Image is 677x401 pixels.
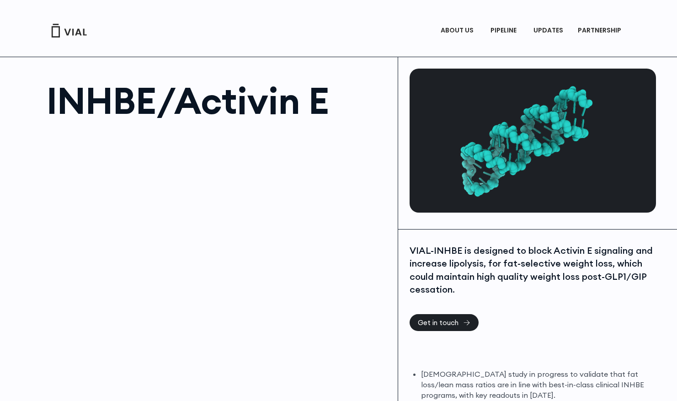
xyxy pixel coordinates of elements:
[418,319,458,326] span: Get in touch
[483,23,526,38] a: PIPELINEMenu Toggle
[570,23,631,38] a: PARTNERSHIPMenu Toggle
[410,244,654,296] div: VIAL-INHBE is designed to block Activin E signaling and increase lipolysis, for fat-selective wei...
[410,314,479,331] a: Get in touch
[526,23,570,38] a: UPDATES
[433,23,483,38] a: ABOUT USMenu Toggle
[421,369,654,401] li: [DEMOGRAPHIC_DATA] study in progress to validate that fat loss/lean mass ratios are in line with ...
[51,24,87,37] img: Vial Logo
[47,82,389,119] h1: INHBE/Activin E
